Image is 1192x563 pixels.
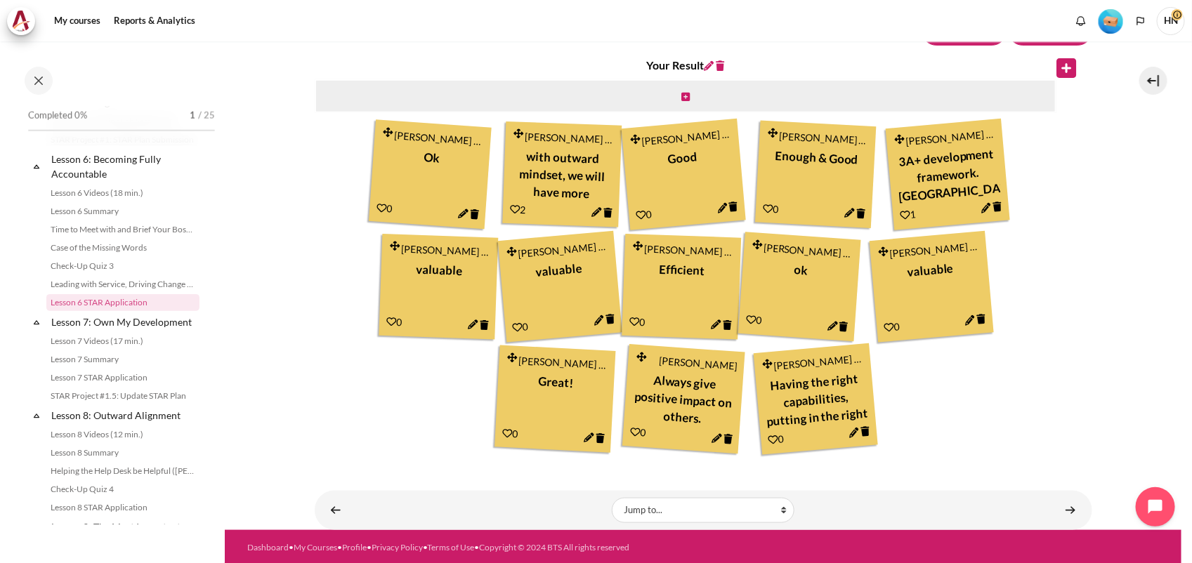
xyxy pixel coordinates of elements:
[510,205,520,215] i: Add a Like
[377,142,483,207] div: Ok
[389,241,402,252] i: Drag and drop this note
[506,352,608,373] div: [PERSON_NAME] Tu
[247,542,289,552] a: Dashboard
[502,428,513,439] i: Add a Like
[46,426,199,443] a: Lesson 8 Videos (12 min.)
[46,351,199,368] a: Lesson 7 Summary
[584,432,594,443] i: Edit this note
[512,129,615,147] div: [PERSON_NAME] Tip
[716,61,724,71] i: Delete this column
[502,425,518,441] div: 0
[895,141,1002,208] div: 3A+ development framework. [GEOGRAPHIC_DATA]
[190,109,195,123] span: 1
[900,206,917,223] div: 1
[11,11,31,32] img: Architeck
[761,359,775,369] i: Drag and drop this note
[507,253,614,320] div: valuable
[631,141,738,208] div: Good
[746,315,757,326] i: Add a Like
[629,134,643,145] i: Drag and drop this note
[711,320,721,330] i: Edit this note
[844,208,855,218] i: Edit this note
[591,208,601,218] i: Edit this note
[1056,57,1076,79] i: Create new column
[849,428,860,438] i: Edit this note
[900,210,910,220] i: Add a Like
[768,435,778,445] i: Add a Like
[512,319,529,335] div: 0
[49,406,199,425] a: Lesson 8: Outward Alignment
[1099,8,1123,34] div: Level #1
[46,388,199,404] a: STAR Project #1.5: Update STAR Plan
[427,542,474,552] a: Terms of Use
[630,256,734,318] div: Efficient
[766,128,869,148] div: [PERSON_NAME] [PERSON_NAME]
[386,317,396,327] i: Add a Like
[879,253,985,320] div: valuable
[723,320,731,330] i: Delete this note
[46,369,199,386] a: Lesson 7 STAR Application
[46,258,199,274] a: Check-Up Quiz 3
[1070,11,1092,32] div: Show notification window with no new notifications
[49,7,105,35] a: My courses
[506,239,608,263] div: [PERSON_NAME] [PERSON_NAME]
[503,367,608,430] div: Great!
[723,434,733,444] i: Delete this note
[884,319,900,335] div: 0
[513,322,523,333] i: Add a Like
[46,294,199,311] a: Lesson 6 STAR Application
[247,541,751,554] div: • • • • •
[28,109,87,123] span: Completed 0%
[993,202,1002,213] i: Delete this note
[511,144,615,206] div: with outward mindset, we will have more accountability.
[315,57,1057,74] h4: Your Result
[46,499,199,516] a: Lesson 8 STAR Application
[763,204,773,214] i: Add a Like
[635,352,648,362] i: Drag and drop this note
[965,315,976,326] i: Edit this note
[389,241,492,260] div: [PERSON_NAME] Ha
[198,109,215,123] span: / 25
[1157,7,1185,35] a: User menu
[381,127,394,138] i: Drag and drop this note
[763,201,779,216] div: 0
[884,322,895,333] i: Add a Like
[1099,9,1123,34] img: Level #1
[704,61,714,71] i: Edit this column
[30,409,44,423] span: Collapse
[636,210,646,220] i: Add a Like
[761,351,864,375] div: [PERSON_NAME] [PERSON_NAME] Thu
[746,312,762,328] div: 0
[28,106,215,145] a: Completed 0% 1 / 25
[856,208,865,219] i: Delete this note
[877,246,891,257] i: Drag and drop this note
[1130,11,1151,32] button: Languages
[981,203,992,213] i: Edit this note
[46,444,199,461] a: Lesson 8 Summary
[764,143,868,206] div: Enough & Good
[751,239,853,261] div: [PERSON_NAME] [PERSON_NAME] Hang
[605,314,615,325] i: Delete this note
[342,542,367,552] a: Profile
[506,246,519,257] i: Drag and drop this note
[861,427,870,437] i: Delete this note
[712,433,722,444] i: Edit this note
[893,126,996,150] div: [PERSON_NAME] [PERSON_NAME]
[603,208,612,218] i: Delete this note
[376,200,393,216] div: 0
[893,134,907,145] i: Drag and drop this note
[468,320,478,330] i: Edit this note
[635,352,738,373] div: [PERSON_NAME]
[632,241,735,260] div: [PERSON_NAME] Hong [PERSON_NAME]
[46,481,199,498] a: Check-Up Quiz 4
[458,208,469,219] i: Edit this note
[594,315,604,326] i: Edit this note
[376,203,387,213] i: Add a Like
[752,239,764,250] i: Drag and drop this note
[631,366,736,432] div: Always give positive impact on others.
[387,256,491,318] div: valuable
[636,206,653,223] div: 0
[768,431,785,447] div: 0
[717,203,728,213] i: Edit this note
[630,425,646,440] div: 0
